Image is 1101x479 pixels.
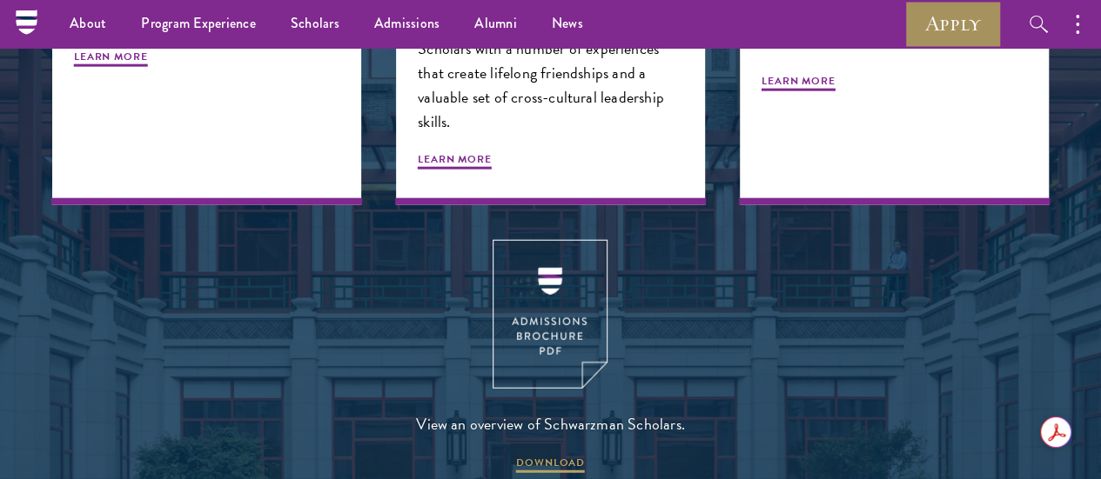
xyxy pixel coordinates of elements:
[516,455,585,476] span: DOWNLOAD
[416,240,685,476] a: View an overview of Schwarzman Scholars. DOWNLOAD
[416,411,685,437] span: View an overview of Schwarzman Scholars.
[762,73,836,94] span: Learn More
[418,151,492,172] span: Learn More
[74,49,148,70] span: Learn More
